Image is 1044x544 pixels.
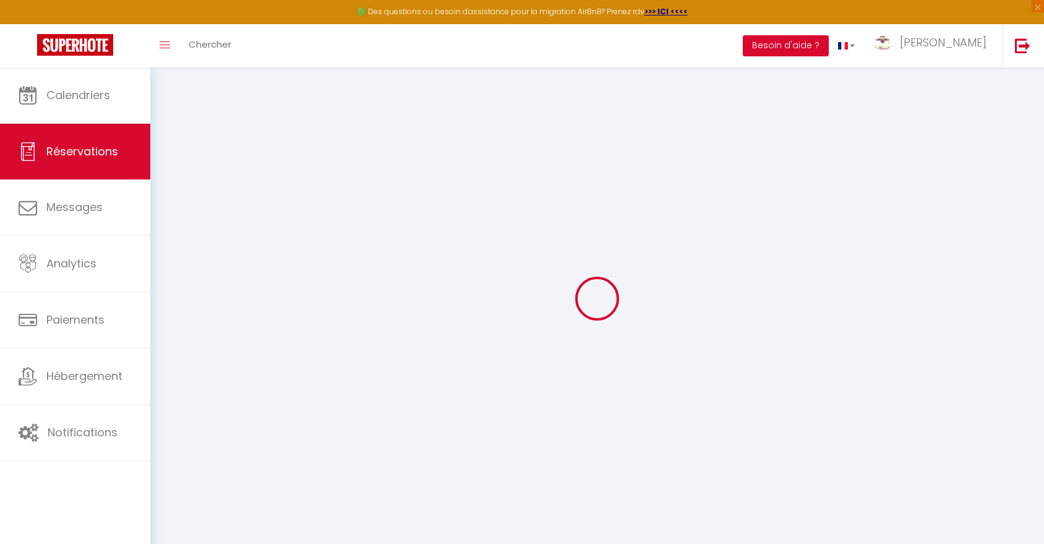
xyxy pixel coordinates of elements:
[189,38,231,51] span: Chercher
[46,368,122,384] span: Hébergement
[46,144,118,159] span: Réservations
[644,6,688,17] a: >>> ICI <<<<
[864,24,1002,67] a: ... [PERSON_NAME]
[46,312,105,327] span: Paiements
[900,35,986,50] span: [PERSON_NAME]
[37,34,113,56] img: Super Booking
[46,199,103,215] span: Messages
[48,425,118,440] span: Notifications
[743,35,829,56] button: Besoin d'aide ?
[873,36,892,49] img: ...
[46,87,110,103] span: Calendriers
[46,256,96,271] span: Analytics
[1015,38,1030,53] img: logout
[179,24,241,67] a: Chercher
